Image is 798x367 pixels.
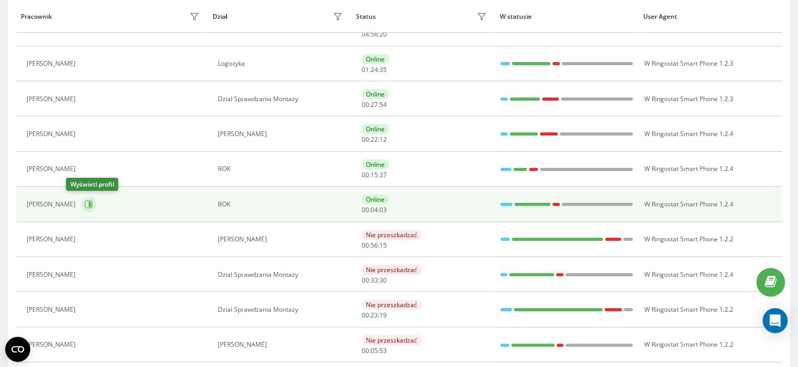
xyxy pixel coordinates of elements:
div: [PERSON_NAME] [218,130,345,138]
div: [PERSON_NAME] [218,341,345,348]
span: W Ringostat Smart Phone 1.2.4 [644,270,733,279]
div: Nie przeszkadzać [362,335,421,345]
div: [PERSON_NAME] [27,95,78,103]
div: : : [362,206,387,214]
div: Online [362,160,389,169]
div: Status [356,13,376,20]
span: 53 [379,346,387,355]
span: W Ringostat Smart Phone 1.2.4 [644,200,733,209]
div: : : [362,277,387,284]
span: 00 [362,311,369,320]
div: : : [362,31,387,38]
span: W Ringostat Smart Phone 1.2.4 [644,129,733,138]
span: 12 [379,135,387,144]
div: Online [362,194,389,204]
span: 00 [362,346,369,355]
div: Wyświetl profil [66,178,118,191]
div: [PERSON_NAME] [27,60,78,67]
div: [PERSON_NAME] [27,306,78,313]
div: Dzial Sprawdzania Montazy [218,271,345,278]
span: 05 [371,346,378,355]
div: : : [362,172,387,179]
span: 04 [371,205,378,214]
span: 56 [371,30,378,39]
span: 15 [379,241,387,250]
div: : : [362,101,387,108]
span: 00 [362,100,369,109]
span: 30 [379,276,387,285]
div: : : [362,347,387,354]
span: 03 [379,205,387,214]
span: W Ringostat Smart Phone 1.2.3 [644,59,733,68]
div: [PERSON_NAME] [27,130,78,138]
div: BOK [218,201,345,208]
span: 33 [371,276,378,285]
div: [PERSON_NAME] [27,341,78,348]
div: Dzial Sprawdzania Montazy [218,95,345,103]
span: 23 [371,311,378,320]
div: Nie przeszkadzać [362,300,421,310]
div: : : [362,242,387,249]
div: : : [362,66,387,74]
span: 00 [362,276,369,285]
div: Online [362,54,389,64]
span: 20 [379,30,387,39]
div: W statusie [500,13,634,20]
div: [PERSON_NAME] [27,165,78,173]
span: 00 [362,241,369,250]
div: [PERSON_NAME] [27,201,78,208]
span: W Ringostat Smart Phone 1.2.2 [644,305,733,314]
span: W Ringostat Smart Phone 1.2.3 [644,94,733,103]
div: : : [362,136,387,143]
div: [PERSON_NAME] [27,271,78,278]
span: 00 [362,205,369,214]
div: [PERSON_NAME] [27,236,78,243]
span: 27 [371,100,378,109]
span: 37 [379,170,387,179]
span: 24 [371,65,378,74]
button: Open CMP widget [5,337,30,362]
div: Online [362,89,389,99]
div: Nie przeszkadzać [362,230,421,240]
div: Logistyka [218,60,345,67]
div: User Agent [643,13,777,20]
span: 22 [371,135,378,144]
span: 00 [362,170,369,179]
span: 35 [379,65,387,74]
span: 04 [362,30,369,39]
span: W Ringostat Smart Phone 1.2.2 [644,340,733,349]
span: 01 [362,65,369,74]
span: W Ringostat Smart Phone 1.2.2 [644,235,733,243]
span: 00 [362,135,369,144]
div: Nie przeszkadzać [362,265,421,275]
span: 54 [379,100,387,109]
div: Dział [213,13,227,20]
span: 56 [371,241,378,250]
div: Pracownik [21,13,52,20]
span: W Ringostat Smart Phone 1.2.4 [644,164,733,173]
div: BOK [218,165,345,173]
div: Online [362,124,389,134]
div: Open Intercom Messenger [763,308,788,333]
div: [PERSON_NAME] [218,236,345,243]
div: : : [362,312,387,319]
span: 15 [371,170,378,179]
span: 19 [379,311,387,320]
div: Dzial Sprawdzania Montazy [218,306,345,313]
